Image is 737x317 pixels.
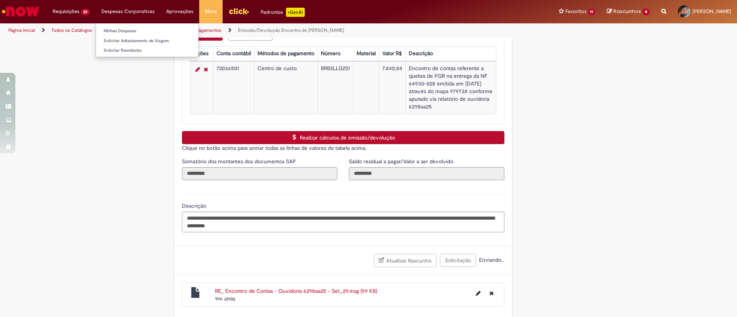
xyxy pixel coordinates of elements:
span: [PERSON_NAME] [692,8,731,15]
img: click_logo_yellow_360x200.png [228,5,249,17]
span: 9m atrás [215,295,235,302]
span: 4 [642,8,650,15]
span: 19 [588,9,596,15]
button: Editar nome de arquivo RE_ Encontro de Contas - Ouvidoria 6298aa25 - Set_29.msg [471,287,485,299]
input: Saldo residual a pagar/Valor a ser devolvido [349,167,504,180]
th: Material [353,46,379,61]
p: +GenAi [286,8,305,17]
a: RE_ Encontro de Contas - Ouvidoria 6298aa25 - Set_29.msg (99 KB) [215,287,377,294]
span: Descrição [182,202,208,209]
div: Padroniza [261,8,305,17]
th: Valor R$ [379,46,405,61]
a: Solicitar Reembolso [96,46,198,55]
label: Somente leitura - Saldo residual a pagar/Valor a ser devolvido [349,158,455,165]
td: BRB2LLG2S1 [317,61,353,114]
a: Editar Linha 1 [193,65,202,74]
a: Minhas Despesas [96,27,198,35]
span: Despesas Corporativas [101,8,155,15]
span: Enviando... [478,256,504,263]
a: Página inicial [8,27,35,33]
input: Somatório dos montantes dos documentos SAP [182,167,337,180]
ul: Trilhas de página [6,23,486,38]
th: Conta contábil [213,46,254,61]
td: Centro de custo [254,61,317,114]
th: Número [317,46,353,61]
th: Descrição [405,46,496,61]
a: Emissão/Devolução Encontro de [PERSON_NAME] [238,27,344,33]
td: 7.840,84 [379,61,405,114]
a: Todos os Catálogos [51,27,92,33]
th: Métodos de pagamento [254,46,317,61]
button: Excluir RE_ Encontro de Contas - Ouvidoria 6298aa25 - Set_29.msg [485,287,498,299]
a: Remover linha 1 [202,65,210,74]
a: Pagamentos [197,27,221,33]
span: Favoritos [565,8,587,15]
span: Rascunhos [613,8,641,15]
p: Clique no botão acima para somar todas as linhas de valores da tabela acima. [182,144,504,152]
button: Realizar cálculos de emissão/devolução [182,131,504,144]
a: Solicitar Adiantamento de Viagem [96,37,198,45]
span: Aprovações [166,8,193,15]
th: Ações [190,46,213,61]
time: 29/09/2025 15:23:38 [215,295,235,302]
td: Encontro de contas referente a quebra de PGR na entrega da NF 64930-028 emitida em [DATE] através... [405,61,496,114]
td: 72036501 [213,61,254,114]
label: Somente leitura - Somatório dos montantes dos documentos SAP [182,158,297,165]
span: More [205,8,217,15]
span: Requisições [53,8,79,15]
ul: Despesas Corporativas [96,23,199,57]
span: 20 [81,9,90,15]
textarea: Descrição [182,212,504,232]
a: Rascunhos [607,8,650,15]
img: ServiceNow [1,4,40,19]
